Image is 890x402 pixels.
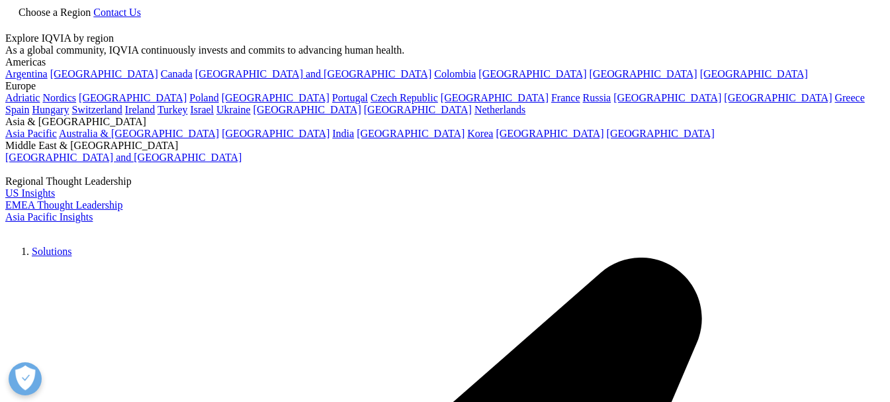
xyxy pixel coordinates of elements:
a: [GEOGRAPHIC_DATA] [607,128,715,139]
a: Asia Pacific [5,128,57,139]
a: Israel [191,104,214,115]
a: Solutions [32,246,71,257]
a: [GEOGRAPHIC_DATA] [441,92,549,103]
a: Netherlands [474,104,525,115]
a: EMEA Thought Leadership [5,199,122,211]
a: [GEOGRAPHIC_DATA] [222,92,330,103]
a: [GEOGRAPHIC_DATA] [357,128,465,139]
a: Canada [161,68,193,79]
a: [GEOGRAPHIC_DATA] [253,104,361,115]
a: Adriatic [5,92,40,103]
a: [GEOGRAPHIC_DATA] [478,68,586,79]
div: Americas [5,56,885,68]
a: Portugal [332,92,368,103]
a: [GEOGRAPHIC_DATA] [496,128,603,139]
a: Contact Us [93,7,141,18]
a: Greece [834,92,864,103]
a: Czech Republic [371,92,438,103]
a: India [332,128,354,139]
div: Asia & [GEOGRAPHIC_DATA] [5,116,885,128]
div: Middle East & [GEOGRAPHIC_DATA] [5,140,885,152]
span: Choose a Region [19,7,91,18]
a: Australia & [GEOGRAPHIC_DATA] [59,128,219,139]
a: Russia [583,92,611,103]
a: France [551,92,580,103]
a: Spain [5,104,29,115]
div: Europe [5,80,885,92]
a: [GEOGRAPHIC_DATA] [700,68,808,79]
a: Ireland [125,104,155,115]
a: [GEOGRAPHIC_DATA] [50,68,158,79]
a: Argentina [5,68,48,79]
a: Turkey [157,104,188,115]
a: [GEOGRAPHIC_DATA] and [GEOGRAPHIC_DATA] [5,152,242,163]
a: Asia Pacific Insights [5,211,93,223]
a: [GEOGRAPHIC_DATA] [79,92,187,103]
a: Switzerland [71,104,122,115]
a: Poland [189,92,218,103]
a: [GEOGRAPHIC_DATA] [222,128,330,139]
a: Hungary [32,104,69,115]
div: Regional Thought Leadership [5,176,885,187]
a: Korea [467,128,493,139]
a: [GEOGRAPHIC_DATA] and [GEOGRAPHIC_DATA] [195,68,431,79]
a: [GEOGRAPHIC_DATA] [364,104,472,115]
a: Nordics [42,92,76,103]
a: [GEOGRAPHIC_DATA] [724,92,832,103]
div: Explore IQVIA by region [5,32,885,44]
div: As a global community, IQVIA continuously invests and commits to advancing human health. [5,44,885,56]
a: [GEOGRAPHIC_DATA] [613,92,721,103]
a: Colombia [434,68,476,79]
a: US Insights [5,187,55,199]
a: [GEOGRAPHIC_DATA] [590,68,697,79]
a: Ukraine [216,104,251,115]
button: Abrir preferências [9,362,42,395]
